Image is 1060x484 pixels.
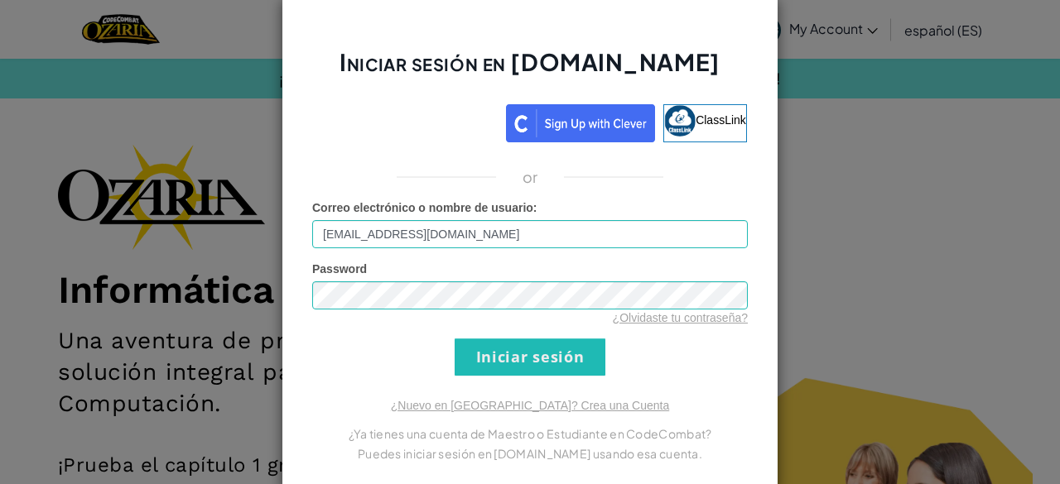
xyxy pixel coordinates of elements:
[696,113,746,126] span: ClassLink
[455,338,605,376] input: Iniciar sesión
[664,105,696,137] img: classlink-logo-small.png
[312,262,367,276] span: Password
[506,104,655,142] img: clever_sso_button@2x.png
[312,199,537,216] label: :
[312,443,748,463] p: Puedes iniciar sesión en [DOMAIN_NAME] usando esa cuenta.
[312,424,748,443] p: ¿Ya tienes una cuenta de Maestro o Estudiante en CodeCombat?
[391,399,669,412] a: ¿Nuevo en [GEOGRAPHIC_DATA]? Crea una Cuenta
[312,46,748,94] h2: Iniciar sesión en [DOMAIN_NAME]
[613,311,748,324] a: ¿Olvidaste tu contraseña?
[305,103,506,139] iframe: Botón Iniciar sesión con Google
[523,167,538,187] p: or
[312,201,533,214] span: Correo electrónico o nombre de usuario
